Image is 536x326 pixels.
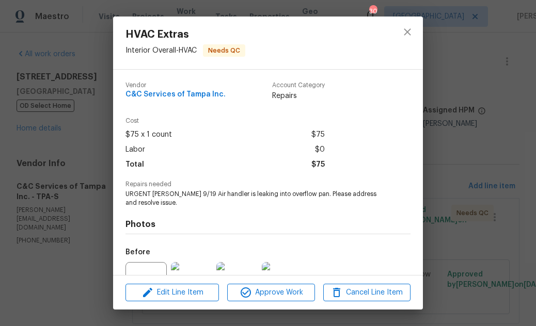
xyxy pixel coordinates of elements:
[323,284,411,302] button: Cancel Line Item
[125,181,411,188] span: Repairs needed
[125,142,145,157] span: Labor
[125,190,382,207] span: URGENT [PERSON_NAME] 9/19 Air handler is leaking into overflow pan. Please address and resolve is...
[129,286,216,299] span: Edit Line Item
[315,142,325,157] span: $0
[369,6,376,17] div: 30
[125,219,411,230] h4: Photos
[227,284,314,302] button: Approve Work
[125,47,197,54] span: Interior Overall - HVAC
[125,249,150,256] h5: Before
[272,82,325,89] span: Account Category
[204,45,244,56] span: Needs QC
[125,284,219,302] button: Edit Line Item
[230,286,311,299] span: Approve Work
[272,91,325,101] span: Repairs
[311,157,325,172] span: $75
[125,91,226,99] span: C&C Services of Tampa Inc.
[125,127,172,142] span: $75 x 1 count
[311,127,325,142] span: $75
[125,157,144,172] span: Total
[395,20,420,44] button: close
[125,118,325,124] span: Cost
[125,82,226,89] span: Vendor
[326,286,407,299] span: Cancel Line Item
[125,29,245,40] span: HVAC Extras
